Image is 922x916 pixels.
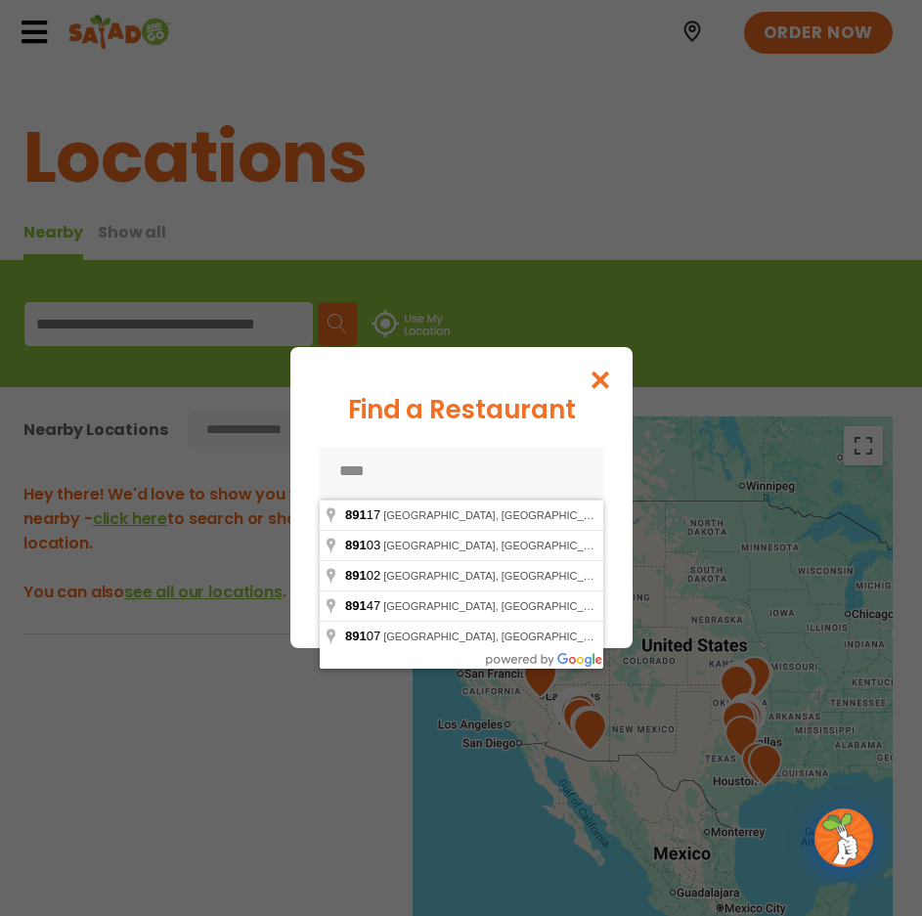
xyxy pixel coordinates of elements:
span: 891 [345,538,367,552]
span: 03 [345,538,383,552]
span: 17 [345,507,383,522]
button: Close modal [568,347,632,413]
span: 891 [345,598,367,613]
span: 07 [345,629,383,643]
span: [GEOGRAPHIC_DATA], [GEOGRAPHIC_DATA], [GEOGRAPHIC_DATA] [383,509,731,521]
span: 47 [345,598,383,613]
span: [GEOGRAPHIC_DATA], [GEOGRAPHIC_DATA], [GEOGRAPHIC_DATA] [383,631,731,642]
span: 891 [345,629,367,643]
img: wpChatIcon [816,810,871,865]
span: [GEOGRAPHIC_DATA], [GEOGRAPHIC_DATA], [GEOGRAPHIC_DATA] [383,600,731,612]
div: Find a Restaurant [320,391,603,429]
span: [GEOGRAPHIC_DATA], [GEOGRAPHIC_DATA], [GEOGRAPHIC_DATA] [383,540,731,551]
span: [GEOGRAPHIC_DATA], [GEOGRAPHIC_DATA], [GEOGRAPHIC_DATA] [383,570,731,582]
span: 891 [345,568,367,583]
span: 891 [345,507,367,522]
span: 02 [345,568,383,583]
